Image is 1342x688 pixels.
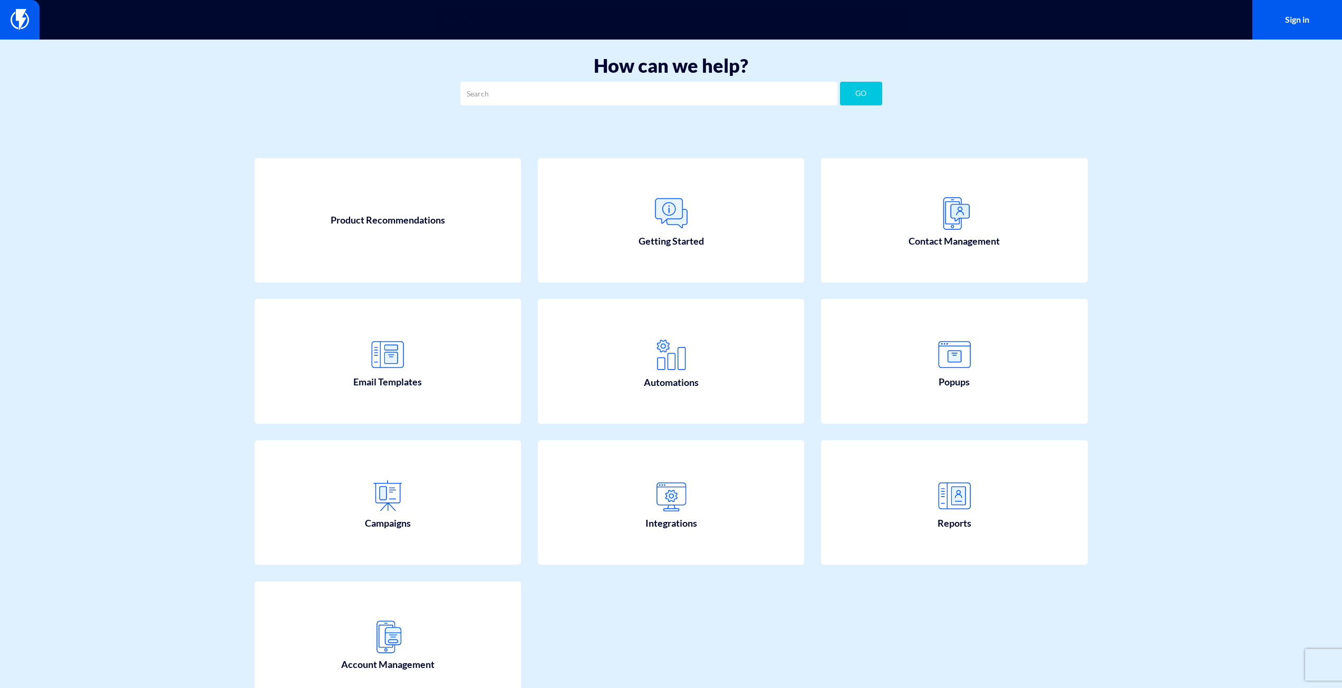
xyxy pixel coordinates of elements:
button: GO [840,82,882,105]
span: Reports [938,517,971,530]
span: Product Recommendations [331,214,445,227]
a: Product Recommendations [255,158,522,283]
span: Automations [644,376,699,390]
a: Contact Management [821,158,1088,283]
span: Popups [939,375,970,389]
span: Contact Management [909,235,1000,248]
span: Email Templates [353,375,422,389]
a: Getting Started [538,158,805,283]
span: Getting Started [639,235,704,248]
span: Account Management [341,658,435,672]
a: Reports [821,440,1088,565]
input: Search [460,82,837,105]
span: Integrations [645,517,697,530]
input: Search... [434,8,909,32]
a: Integrations [538,440,805,565]
a: Popups [821,299,1088,423]
a: Email Templates [255,299,522,423]
a: Automations [538,299,805,423]
a: Campaigns [255,440,522,565]
span: Campaigns [365,517,411,530]
h1: How can we help? [16,55,1326,76]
